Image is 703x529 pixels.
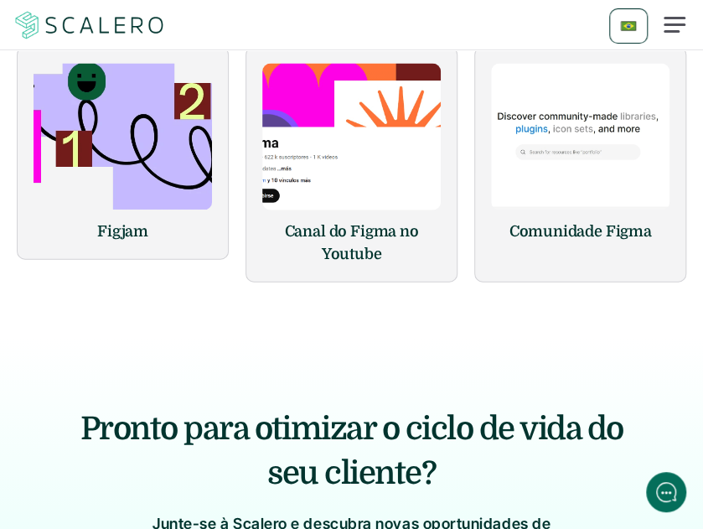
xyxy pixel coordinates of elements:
[25,81,310,108] h1: Hi! Welcome to [GEOGRAPHIC_DATA].
[67,407,636,495] h2: Pronto para otimizar o ciclo de vida do seu cliente?
[42,220,204,243] h6: Figjam
[13,10,167,40] a: Scalero company logotype
[620,18,637,34] img: 🇧🇷
[17,47,229,260] a: Figjam
[108,232,201,246] span: New conversation
[25,112,310,192] h2: Let us know if we can help with lifecycle marketing.
[13,9,167,41] img: Scalero company logotype
[646,472,686,512] iframe: gist-messenger-bubble-iframe
[499,220,661,243] h6: Comunidade Figma
[246,47,457,283] a: Canal do Figma no Youtube
[271,220,432,266] h6: Canal do Figma no Youtube
[474,47,686,283] a: Comunidade Figma
[26,222,309,256] button: New conversation
[140,421,212,432] span: We run on Gist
